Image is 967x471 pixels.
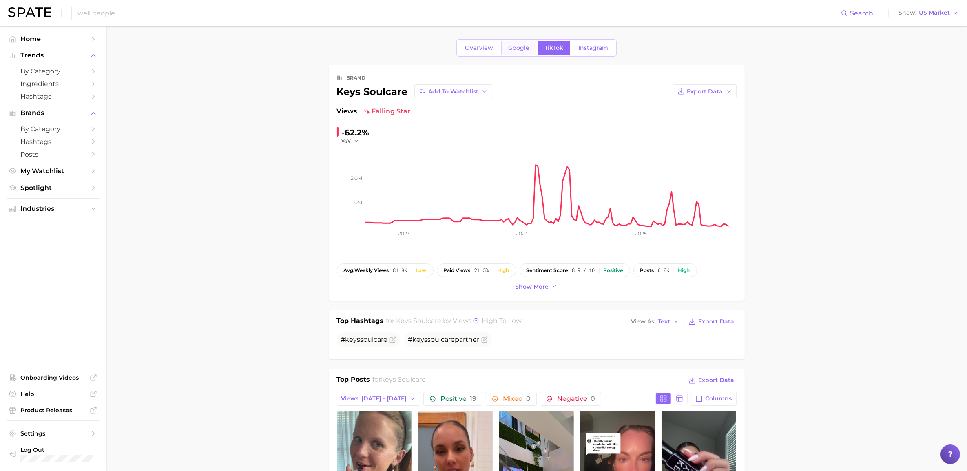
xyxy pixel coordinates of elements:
[673,84,737,98] button: Export Data
[337,392,420,406] button: Views: [DATE] - [DATE]
[7,148,100,161] a: Posts
[578,44,608,51] span: Instagram
[516,283,549,290] span: Show more
[381,376,426,383] span: keys soulcare
[396,317,441,325] span: keys soulcare
[699,377,735,384] span: Export Data
[919,11,950,15] span: US Market
[20,184,86,192] span: Spotlight
[337,316,384,327] h1: Top Hashtags
[538,41,570,55] a: TikTok
[20,446,96,453] span: Log Out
[686,375,736,386] button: Export Data
[337,263,434,277] button: avg.weekly views81.8kLow
[337,84,492,98] div: keys soulcare
[8,7,51,17] img: SPATE
[640,268,654,273] span: posts
[501,41,536,55] a: Google
[470,395,476,402] span: 19
[364,106,411,116] span: falling star
[513,281,560,292] button: Show more
[898,11,916,15] span: Show
[416,268,427,273] div: Low
[342,138,351,145] span: YoY
[77,6,841,20] input: Search here for a brand, industry, or ingredient
[686,316,736,327] button: Export Data
[658,268,670,273] span: 6.0k
[498,268,509,273] div: High
[20,167,86,175] span: My Watchlist
[635,230,646,237] tspan: 2025
[20,430,86,437] span: Settings
[345,336,361,343] span: keys
[20,109,86,117] span: Brands
[520,263,630,277] button: sentiment score8.9 / 10Positive
[516,230,528,237] tspan: 2024
[386,316,522,327] h2: for by Views
[429,88,479,95] span: Add to Watchlist
[20,205,86,212] span: Industries
[372,375,426,387] h2: for
[465,44,493,51] span: Overview
[7,135,100,148] a: Hashtags
[481,336,488,343] button: Flag as miscategorized or irrelevant
[7,107,100,119] button: Brands
[20,52,86,59] span: Trends
[393,268,407,273] span: 81.8k
[458,41,500,55] a: Overview
[896,8,961,18] button: ShowUS Market
[571,41,615,55] a: Instagram
[544,44,563,51] span: TikTok
[633,263,697,277] button: posts6.0kHigh
[678,268,690,273] div: High
[503,396,531,402] span: Mixed
[20,390,86,398] span: Help
[7,77,100,90] a: Ingredients
[604,268,623,273] div: Positive
[7,388,100,400] a: Help
[344,268,389,273] span: weekly views
[850,9,873,17] span: Search
[629,316,682,327] button: View AsText
[341,395,407,402] span: Views: [DATE] - [DATE]
[7,90,100,103] a: Hashtags
[557,396,595,402] span: Negative
[364,108,370,115] img: falling star
[699,318,735,325] span: Export Data
[687,88,723,95] span: Export Data
[361,336,388,343] span: soulcare
[7,371,100,384] a: Onboarding Videos
[7,49,100,62] button: Trends
[591,395,595,402] span: 0
[20,93,86,100] span: Hashtags
[428,336,455,343] span: soulcare
[527,268,568,273] span: sentiment score
[389,336,396,343] button: Flag as miscategorized or irrelevant
[408,336,480,343] span: # partner
[337,106,357,116] span: Views
[7,404,100,416] a: Product Releases
[7,181,100,194] a: Spotlight
[341,336,388,343] span: #
[7,427,100,440] a: Settings
[706,395,732,402] span: Columns
[508,44,529,51] span: Google
[20,67,86,75] span: by Category
[7,65,100,77] a: by Category
[337,375,370,387] h1: Top Posts
[342,138,359,145] button: YoY
[437,263,516,277] button: paid views21.5%High
[7,165,100,177] a: My Watchlist
[20,407,86,414] span: Product Releases
[444,268,471,273] span: paid views
[572,268,595,273] span: 8.9 / 10
[414,84,492,98] button: Add to Watchlist
[7,444,100,465] a: Log out. Currently logged in with e-mail jefeinstein@elfbeauty.com.
[398,230,410,237] tspan: 2023
[351,175,362,181] tspan: 2.0m
[347,73,366,83] div: brand
[20,150,86,158] span: Posts
[20,138,86,146] span: Hashtags
[631,319,656,324] span: View As
[482,317,522,325] span: high to low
